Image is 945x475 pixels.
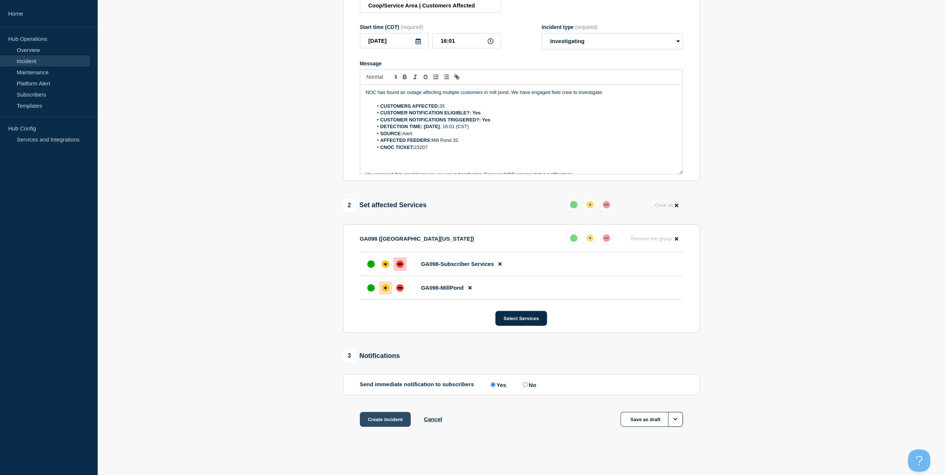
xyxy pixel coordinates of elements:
[360,381,474,388] p: Send immediate notification to subscribers
[586,201,594,208] div: affected
[380,144,414,150] strong: CNOC TICKET:
[432,33,501,48] input: HH:MM
[380,117,491,123] strong: CUSTOMER NOTIFICATIONS TRIGGERED?: Yes
[382,260,389,268] div: affected
[542,33,683,49] select: Incident type
[380,103,440,109] strong: CUSTOMERS AFFECTED:
[373,103,677,110] li: 35
[366,171,677,178] p: You received this email because you are subscribed to Conexon NOC service status notifications.
[586,234,594,242] div: affected
[583,198,597,211] button: affected
[603,201,610,208] div: down
[360,412,411,427] button: Create incident
[567,198,580,211] button: up
[421,261,494,267] span: GA098-Subscriber Services
[567,231,580,245] button: up
[360,61,683,66] div: Message
[373,137,677,144] li: Mill Pond 32
[603,234,610,242] div: down
[908,449,930,472] iframe: Help Scout Beacon - Open
[583,231,597,245] button: affected
[495,311,547,326] button: Select Services
[424,416,442,422] button: Cancel
[575,24,598,30] span: (required)
[367,284,375,292] div: up
[363,72,400,81] span: Font size
[380,110,481,116] strong: CUSTOMER NOTIFICATION ELIGIBLE?: Yes
[489,381,506,388] label: Yes
[401,24,423,30] span: (required)
[421,284,464,291] span: GA098-MillPond
[373,123,677,130] li: , 16:01 (CST)
[400,72,410,81] button: Toggle bold text
[343,199,356,212] span: 2
[431,72,441,81] button: Toggle ordered list
[523,382,528,387] input: No
[360,235,474,242] p: GA098 ([GEOGRAPHIC_DATA][US_STATE])
[631,236,672,241] span: Remove the group
[396,260,404,268] div: down
[396,284,404,292] div: down
[380,124,440,129] strong: DETECTION TIME: [DATE]
[570,234,577,242] div: up
[491,382,495,387] input: Yes
[600,231,613,245] button: down
[626,231,683,246] button: Remove the group
[360,381,683,388] div: Send immediate notification to subscribers
[373,130,677,137] li: Alert
[373,144,677,151] li: 23207
[360,85,682,174] div: Message
[668,412,683,427] button: Options
[367,260,375,268] div: up
[380,137,432,143] strong: AFFECTED FEEDERS:
[542,24,683,30] div: Incident type
[620,412,683,427] button: Save as draft
[360,33,428,48] input: YYYY-MM-DD
[382,284,389,292] div: affected
[600,198,613,211] button: down
[343,349,400,362] div: Notifications
[521,381,536,388] label: No
[441,72,452,81] button: Toggle bulleted list
[343,199,427,212] div: Set affected Services
[343,349,356,362] span: 3
[366,89,677,96] p: NOC has found an outage affecting multiple customers in mill pond. We have engaged field crew to ...
[570,201,577,208] div: up
[452,72,462,81] button: Toggle link
[650,198,682,212] button: Clear all
[420,72,431,81] button: Toggle strikethrough text
[380,131,403,136] strong: SOURCE:
[410,72,420,81] button: Toggle italic text
[360,24,501,30] div: Start time (CDT)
